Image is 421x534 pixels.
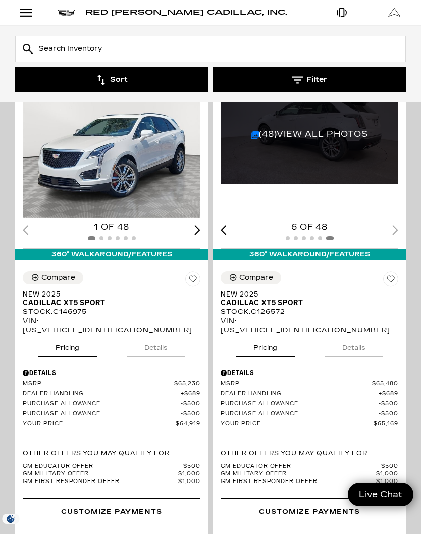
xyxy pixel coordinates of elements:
[381,463,398,470] span: $500
[379,410,398,418] span: $500
[348,483,413,506] a: Live Chat
[23,498,200,525] a: Customize Payments
[221,307,398,316] div: Stock : C126572
[221,420,374,428] span: Your Price
[236,335,295,357] button: pricing tab
[23,316,200,335] div: VIN: [US_VEHICLE_IDENTIFICATION_NUMBER]
[85,9,287,16] a: Red [PERSON_NAME] Cadillac, Inc.
[383,271,398,290] button: Save Vehicle
[221,498,398,525] div: undefined - New 2025 Cadillac XT5 Sport
[85,8,287,17] span: Red [PERSON_NAME] Cadillac, Inc.
[354,489,407,500] span: Live Chat
[239,273,273,282] div: Compare
[178,470,200,478] span: $1,000
[221,222,398,233] div: 6 of 48
[221,498,398,525] a: Customize Payments
[23,410,200,418] a: Purchase Allowance $500
[251,129,368,139] a: (48)View All Photos
[23,400,200,408] a: Purchase Allowance $500
[325,335,383,357] button: details tab
[23,290,193,299] span: New 2025
[38,335,97,357] button: pricing tab
[23,478,178,486] span: GM First Responder Offer
[221,316,398,335] div: VIN: [US_VEHICLE_IDENTIFICATION_NUMBER]
[23,290,200,307] a: New 2025Cadillac XT5 Sport
[221,463,398,470] a: GM Educator Offer $500
[213,67,406,92] button: Filter
[181,390,200,398] span: $689
[23,498,200,525] div: undefined - New 2025 Cadillac XT5 Sport
[23,299,193,307] span: Cadillac XT5 Sport
[15,67,208,92] button: Sort
[221,368,398,378] div: Pricing Details - New 2025 Cadillac XT5 Sport
[23,463,183,470] span: GM Educator Offer
[221,290,391,299] span: New 2025
[58,9,75,16] a: Cadillac logo
[41,273,75,282] div: Compare
[221,478,398,486] a: GM First Responder Offer $1,000
[221,400,379,408] span: Purchase Allowance
[23,390,181,398] span: Dealer Handling
[181,410,200,418] span: $500
[221,390,379,398] span: Dealer Handling
[178,478,200,486] span: $1,000
[183,463,200,470] span: $500
[23,478,200,486] a: GM First Responder Offer $1,000
[23,380,200,388] a: MSRP $65,230
[221,410,398,418] a: Purchase Allowance $500
[15,249,208,260] div: 360° WalkAround/Features
[23,420,200,428] a: Your Price $64,919
[176,420,200,428] span: $64,919
[221,449,367,458] p: Other Offers You May Qualify For
[221,225,227,235] div: Previous slide
[194,225,200,235] div: Next slide
[374,420,398,428] span: $65,169
[221,470,376,478] span: GM Military Offer
[23,390,200,398] a: Dealer Handling $689
[376,470,398,478] span: $1,000
[376,478,398,486] span: $1,000
[23,271,83,284] button: Compare Vehicle
[221,380,372,388] span: MSRP
[23,410,181,418] span: Purchase Allowance
[379,390,398,398] span: $689
[23,380,174,388] span: MSRP
[221,290,398,307] a: New 2025Cadillac XT5 Sport
[127,335,185,357] button: details tab
[23,470,178,478] span: GM Military Offer
[23,400,181,408] span: Purchase Allowance
[213,249,406,260] div: 360° WalkAround/Features
[23,84,200,218] div: 1 / 2
[221,463,381,470] span: GM Educator Offer
[221,470,398,478] a: GM Military Offer $1,000
[185,271,200,290] button: Save Vehicle
[221,390,398,398] a: Dealer Handling $689
[221,410,379,418] span: Purchase Allowance
[379,400,398,408] span: $500
[23,84,200,218] img: 2025 Cadillac XT5 Sport 1
[23,449,170,458] p: Other Offers You May Qualify For
[15,36,406,62] input: Search Inventory
[23,470,200,478] a: GM Military Offer $1,000
[23,222,200,233] div: 1 of 48
[23,420,176,428] span: Your Price
[23,368,200,378] div: Pricing Details - New 2025 Cadillac XT5 Sport
[221,271,281,284] button: Compare Vehicle
[221,420,398,428] a: Your Price $65,169
[221,478,376,486] span: GM First Responder Offer
[58,10,75,16] img: Cadillac logo
[221,84,398,184] div: 6 / 6
[221,400,398,408] a: Purchase Allowance $500
[221,380,398,388] a: MSRP $65,480
[221,299,391,307] span: Cadillac XT5 Sport
[23,463,200,470] a: GM Educator Offer $500
[174,380,200,388] span: $65,230
[372,380,398,388] span: $65,480
[181,400,200,408] span: $500
[23,307,200,316] div: Stock : C146975
[251,131,259,139] img: Image Count Icon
